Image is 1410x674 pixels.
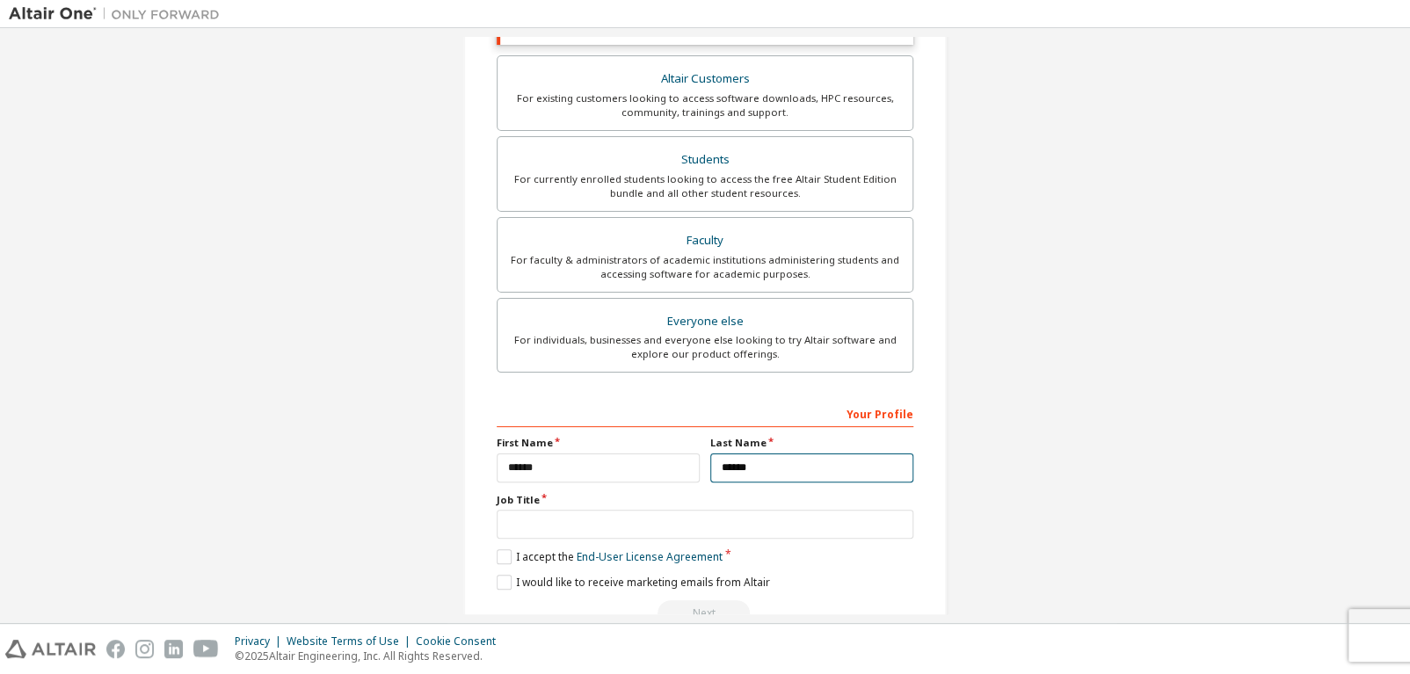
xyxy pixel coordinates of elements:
div: Website Terms of Use [287,634,416,649]
label: I accept the [497,549,723,564]
img: linkedin.svg [164,640,183,658]
div: Faculty [508,228,902,253]
img: facebook.svg [106,640,125,658]
a: End-User License Agreement [577,549,723,564]
img: youtube.svg [193,640,219,658]
p: © 2025 Altair Engineering, Inc. All Rights Reserved. [235,649,506,663]
div: Altair Customers [508,67,902,91]
div: Cookie Consent [416,634,506,649]
div: For currently enrolled students looking to access the free Altair Student Edition bundle and all ... [508,172,902,200]
label: I would like to receive marketing emails from Altair [497,575,770,590]
img: Altair One [9,5,229,23]
div: For faculty & administrators of academic institutions administering students and accessing softwa... [508,253,902,281]
div: Privacy [235,634,287,649]
label: Job Title [497,493,913,507]
div: Everyone else [508,309,902,334]
label: First Name [497,436,700,450]
div: For existing customers looking to access software downloads, HPC resources, community, trainings ... [508,91,902,120]
img: altair_logo.svg [5,640,96,658]
div: Your Profile [497,399,913,427]
label: Last Name [710,436,913,450]
div: For individuals, businesses and everyone else looking to try Altair software and explore our prod... [508,333,902,361]
div: Students [508,148,902,172]
div: Fix issues to continue [497,600,913,627]
img: instagram.svg [135,640,154,658]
